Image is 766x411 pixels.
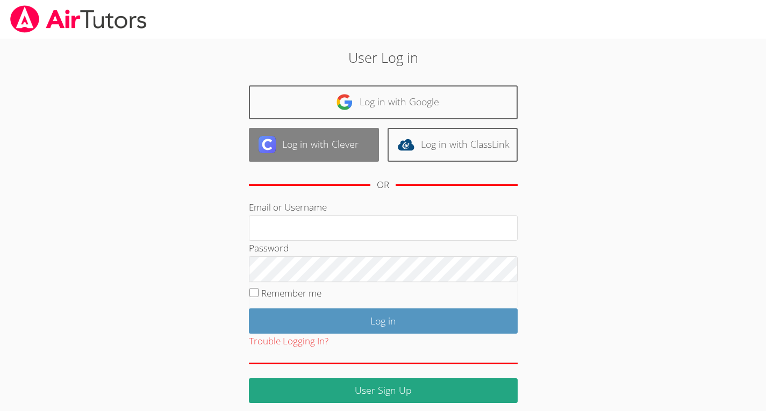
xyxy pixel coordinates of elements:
img: clever-logo-6eab21bc6e7a338710f1a6ff85c0baf02591cd810cc4098c63d3a4b26e2feb20.svg [259,136,276,153]
a: User Sign Up [249,378,518,403]
img: airtutors_banner-c4298cdbf04f3fff15de1276eac7730deb9818008684d7c2e4769d2f7ddbe033.png [9,5,148,33]
input: Log in [249,308,518,334]
label: Email or Username [249,201,327,213]
img: classlink-logo-d6bb404cc1216ec64c9a2012d9dc4662098be43eaf13dc465df04b49fa7ab582.svg [397,136,414,153]
label: Remember me [261,287,321,299]
div: OR [377,177,389,193]
a: Log in with ClassLink [388,128,518,162]
button: Trouble Logging In? [249,334,328,349]
h2: User Log in [176,47,590,68]
a: Log in with Google [249,85,518,119]
img: google-logo-50288ca7cdecda66e5e0955fdab243c47b7ad437acaf1139b6f446037453330a.svg [336,93,353,111]
a: Log in with Clever [249,128,379,162]
label: Password [249,242,289,254]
